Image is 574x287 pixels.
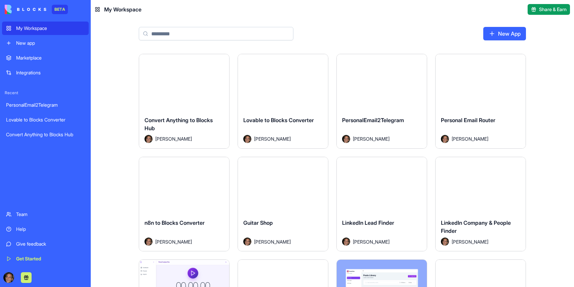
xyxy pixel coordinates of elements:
img: logo [5,5,46,14]
a: New app [2,36,89,50]
a: BETA [5,5,68,14]
div: New app [16,40,85,46]
a: Personal Email RouterAvatar[PERSON_NAME] [435,54,526,149]
img: Avatar [243,238,251,246]
div: Convert Anything to Blocks Hub [6,131,85,138]
div: Get Started [16,255,85,262]
button: Share & Earn [528,4,570,15]
div: My Workspace [16,25,85,32]
a: Convert Anything to Blocks HubAvatar[PERSON_NAME] [139,54,230,149]
span: Personal Email Router [441,117,495,123]
a: LinkedIn Company & People FinderAvatar[PERSON_NAME] [435,157,526,252]
span: LinkedIn Company & People Finder [441,219,511,234]
div: Marketplace [16,55,85,61]
span: Lovable to Blocks Converter [243,117,314,123]
img: Avatar [441,135,449,143]
span: [PERSON_NAME] [353,135,389,142]
div: BETA [52,5,68,14]
a: New App [483,27,526,40]
a: PersonalEmail2Telegram [2,98,89,112]
img: Avatar [342,238,350,246]
a: LinkedIn Lead FinderAvatar[PERSON_NAME] [336,157,427,252]
div: Give feedback [16,241,85,247]
div: Team [16,211,85,218]
img: Avatar [243,135,251,143]
span: [PERSON_NAME] [254,238,291,245]
img: Avatar [145,135,153,143]
img: ACg8ocKwlY-G7EnJG7p3bnYwdp_RyFFHyn9MlwQjYsG_56ZlydI1TXjL_Q=s96-c [3,272,14,283]
span: Recent [2,90,89,96]
span: [PERSON_NAME] [155,238,192,245]
span: [PERSON_NAME] [353,238,389,245]
a: n8n to Blocks ConverterAvatar[PERSON_NAME] [139,157,230,252]
span: Convert Anything to Blocks Hub [145,117,213,132]
span: Guitar Shop [243,219,273,226]
a: Lovable to Blocks Converter [2,113,89,127]
span: [PERSON_NAME] [452,135,488,142]
a: Lovable to Blocks ConverterAvatar[PERSON_NAME] [238,54,328,149]
a: Give feedback [2,237,89,251]
img: Avatar [441,238,449,246]
span: [PERSON_NAME] [452,238,488,245]
span: Share & Earn [539,6,567,13]
a: Convert Anything to Blocks Hub [2,128,89,141]
img: Avatar [145,238,153,246]
a: My Workspace [2,22,89,35]
div: Integrations [16,69,85,76]
div: Lovable to Blocks Converter [6,116,85,123]
a: PersonalEmail2TelegramAvatar[PERSON_NAME] [336,54,427,149]
a: Integrations [2,66,89,79]
span: PersonalEmail2Telegram [342,117,404,123]
span: [PERSON_NAME] [155,135,192,142]
a: Get Started [2,252,89,265]
span: n8n to Blocks Converter [145,219,205,226]
a: Guitar ShopAvatar[PERSON_NAME] [238,157,328,252]
span: [PERSON_NAME] [254,135,291,142]
a: Help [2,222,89,236]
a: Team [2,208,89,221]
div: PersonalEmail2Telegram [6,102,85,108]
img: Avatar [342,135,350,143]
div: Help [16,226,85,232]
a: Marketplace [2,51,89,65]
span: LinkedIn Lead Finder [342,219,394,226]
span: My Workspace [104,5,141,13]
